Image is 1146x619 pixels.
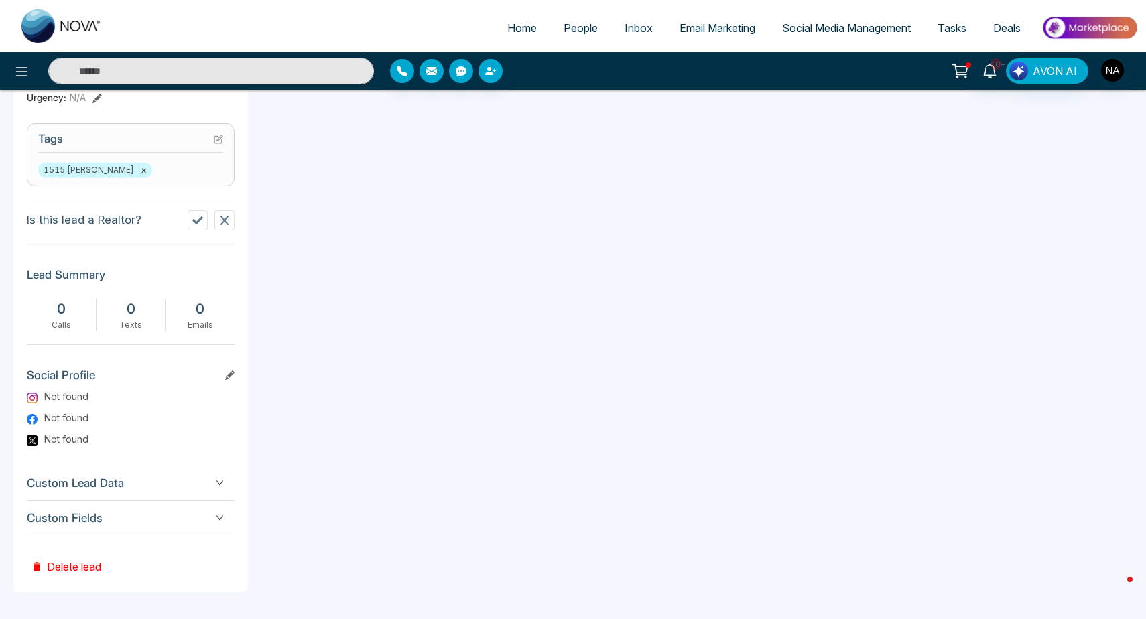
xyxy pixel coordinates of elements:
span: Tasks [938,21,966,35]
a: 10+ [974,58,1006,82]
span: down [216,479,224,487]
div: 0 [34,299,89,319]
span: N/A [70,90,86,105]
a: Inbox [611,15,666,41]
a: Deals [980,15,1034,41]
h3: Social Profile [27,368,235,389]
button: × [141,164,147,176]
span: Custom Fields [27,509,235,527]
a: Tasks [924,15,980,41]
span: AVON AI [1033,63,1077,79]
div: 0 [103,299,159,319]
img: User Avatar [1101,59,1124,82]
a: Home [494,15,550,41]
span: Inbox [625,21,653,35]
span: Urgency : [27,90,66,105]
div: 0 [172,299,228,319]
span: Not found [44,389,88,403]
span: 1515 [PERSON_NAME] [38,163,152,178]
span: Home [507,21,537,35]
img: Facebook Logo [27,414,38,425]
span: Not found [44,411,88,425]
div: Calls [34,319,89,331]
img: Market-place.gif [1041,13,1138,43]
span: Custom Lead Data [27,474,235,492]
img: Twitter Logo [27,435,38,446]
a: People [550,15,611,41]
span: down [216,514,224,522]
span: Social Media Management [782,21,911,35]
button: Delete lead [27,535,105,579]
span: Deals [993,21,1021,35]
button: AVON AI [1006,58,1088,84]
h3: Tags [38,132,223,153]
span: 10+ [990,58,1002,70]
div: Texts [103,319,159,331]
img: Instagram Logo [27,393,38,403]
span: Not found [44,432,88,446]
a: Email Marketing [666,15,769,41]
p: Is this lead a Realtor? [27,212,141,229]
a: Social Media Management [769,15,924,41]
span: Email Marketing [680,21,755,35]
img: Nova CRM Logo [21,9,102,43]
span: People [564,21,598,35]
h3: Lead Summary [27,268,235,288]
img: Lead Flow [1009,62,1028,80]
div: Emails [172,319,228,331]
iframe: Intercom live chat [1100,573,1133,606]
